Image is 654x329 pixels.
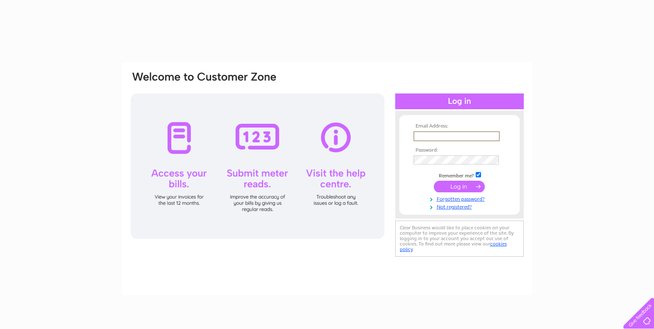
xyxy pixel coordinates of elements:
a: Forgotten password? [413,194,508,202]
th: Email Address: [411,123,508,129]
div: Clear Business would like to place cookies on your computer to improve your experience of the sit... [395,221,524,257]
a: Not registered? [413,202,508,210]
input: Submit [434,181,485,192]
th: Password: [411,147,508,153]
td: Remember me? [411,171,508,179]
a: cookies policy [400,241,507,252]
